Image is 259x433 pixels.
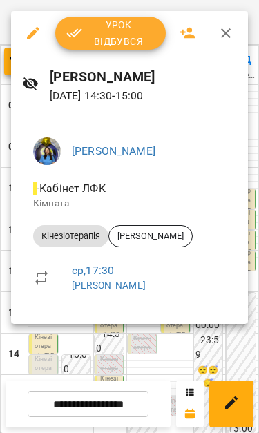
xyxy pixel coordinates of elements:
p: Кімната [33,197,226,211]
div: [PERSON_NAME] [108,225,193,247]
a: [PERSON_NAME] [72,280,146,291]
p: [DATE] 14:30 - 15:00 [50,88,237,104]
a: [PERSON_NAME] [72,144,155,157]
span: [PERSON_NAME] [109,230,192,242]
a: ср , 17:30 [72,264,114,277]
span: - Кабінет ЛФК [33,182,108,195]
h6: [PERSON_NAME] [50,66,237,88]
span: Урок відбувся [66,17,155,50]
span: Кінезіотерапія [33,230,108,242]
button: Урок відбувся [55,17,166,50]
img: d1dec607e7f372b62d1bb04098aa4c64.jpeg [33,137,61,165]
